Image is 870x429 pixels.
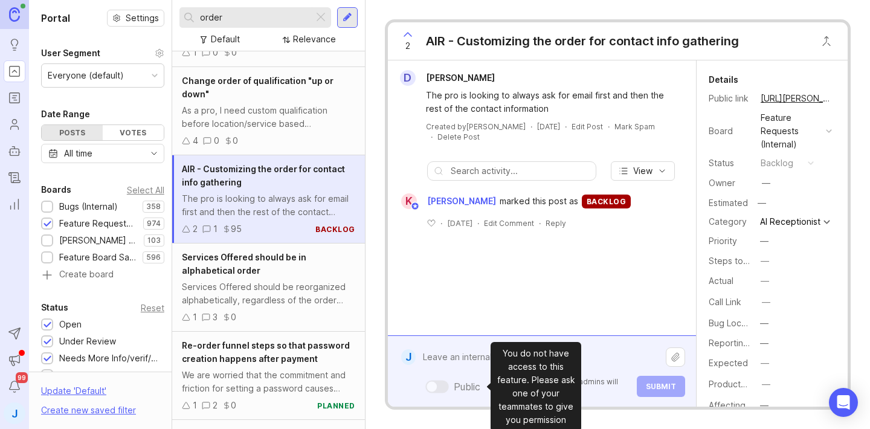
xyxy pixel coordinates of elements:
div: [PERSON_NAME] (Public) [59,234,138,247]
button: Announcements [4,349,25,371]
div: Update ' Default ' [41,384,106,404]
div: — [760,234,768,248]
time: [DATE] [537,122,560,131]
a: Re-order funnel steps so that password creation happens after paymentWe are worried that the comm... [172,332,365,420]
label: Steps to Reproduce [709,256,791,266]
a: Portal [4,60,25,82]
span: Settings [126,12,159,24]
div: As a pro, I need custom qualification before location/service based qualification. But I am force... [182,104,355,131]
p: 596 [146,253,161,262]
button: Close button [814,29,839,53]
div: Edit Post [572,121,603,132]
a: Create board [41,270,164,281]
span: [PERSON_NAME] [426,73,495,83]
label: Affecting [709,400,746,410]
p: Mentioned admins will be notified. [538,376,630,397]
a: [DATE] [537,121,560,132]
p: 974 [147,219,161,228]
button: Mark Spam [614,121,655,132]
div: — [760,399,768,412]
label: Bug Location [709,318,761,328]
img: member badge [410,202,419,211]
a: Autopilot [4,140,25,162]
div: backlog [582,195,631,208]
div: Feature Requests (Internal) [761,111,821,151]
div: The pro is looking to always ask for email first and then the rest of the contact information [182,192,355,219]
p: 103 [147,236,161,245]
label: Priority [709,236,737,246]
button: Upload file [666,347,685,367]
label: Call Link [709,297,741,307]
div: Public link [709,92,751,105]
div: — [761,356,769,370]
div: All time [64,147,92,160]
span: Change order of qualification "up or down" [182,76,333,99]
div: Created by [PERSON_NAME] [426,121,526,132]
button: View [611,161,675,181]
a: Settings [107,10,164,27]
div: — [760,317,768,330]
div: 0 [231,46,237,59]
div: 0 [213,46,218,59]
div: Votes [103,125,164,140]
div: Estimated [709,199,748,207]
div: We are worried that the commitment and friction for setting a password causes users to abandon fu... [182,369,355,395]
p: 358 [146,202,161,211]
div: — [761,254,769,268]
div: 0 [214,134,219,147]
div: Delete Post [437,132,480,142]
div: D [400,70,416,86]
span: View [633,165,652,177]
a: D[PERSON_NAME] [393,70,504,86]
div: · [530,121,532,132]
div: 0 [231,311,236,324]
div: Everyone (default) [48,69,124,82]
input: Search activity... [451,164,590,178]
div: · [565,121,567,132]
input: Search... [200,11,309,24]
div: Reset [141,305,164,311]
span: 2 [405,39,410,53]
div: — [761,274,769,288]
div: 2 [213,399,217,412]
div: AI Receptionist [760,218,820,226]
div: backlog [761,156,793,170]
div: User Segment [41,46,100,60]
div: Open Intercom Messenger [829,388,858,417]
a: Changelog [4,167,25,189]
div: Date Range [41,107,90,121]
div: Status [41,300,68,315]
div: 2 [193,222,198,236]
div: Posts [42,125,103,140]
button: J [4,402,25,424]
button: Notifications [4,376,25,398]
div: 0 [233,134,238,147]
div: Public [454,379,480,394]
div: 0 [231,399,236,412]
div: 1 [193,311,197,324]
div: · [539,218,541,228]
div: Status [709,156,751,170]
button: Send to Autopilot [4,323,25,344]
div: · [431,132,433,142]
div: 1 [193,399,197,412]
div: · [608,121,610,132]
img: Canny Home [9,7,20,21]
div: — [760,337,768,350]
div: Category [709,215,751,228]
div: — [754,195,770,211]
button: Call Link [758,294,774,310]
div: 1 [193,46,197,59]
div: Owner [709,176,751,190]
span: [PERSON_NAME] [427,195,496,208]
a: Reporting [4,193,25,215]
div: Details [709,73,738,87]
div: Boards [41,182,71,197]
label: Expected [709,358,748,368]
div: Select All [127,187,164,193]
span: AIR - Customizing the order for contact info gathering [182,164,345,187]
div: 4 [193,134,198,147]
div: Open [59,318,82,331]
label: ProductboardID [709,379,773,389]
